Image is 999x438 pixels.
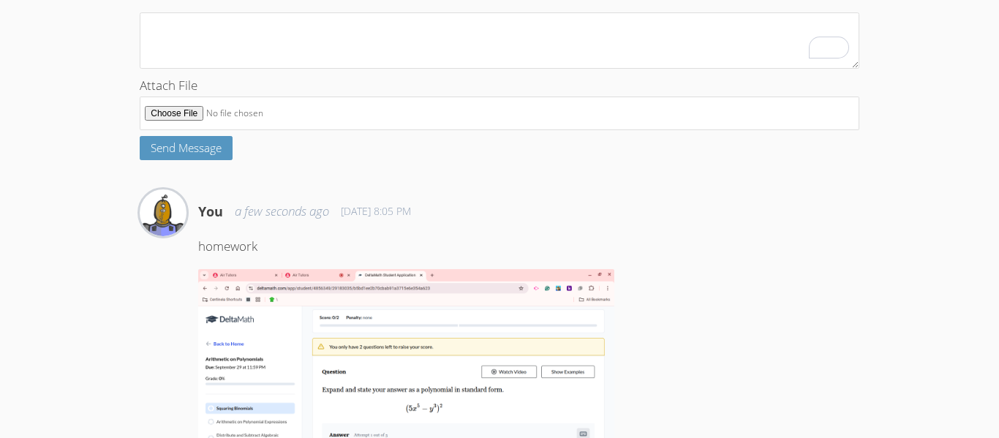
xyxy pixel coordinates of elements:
span: a few seconds ago [235,201,329,222]
textarea: To enrich screen reader interactions, please activate Accessibility in Grammarly extension settings [140,12,859,69]
h4: You [198,201,223,222]
p: homework [198,236,859,257]
img: vanessa palacios [140,189,186,236]
button: Send Message [140,136,233,160]
span: [DATE] 8:05 PM [341,204,411,219]
span: Attach File [140,77,197,94]
input: Attach File [140,97,859,131]
span: Send Message [151,140,222,155]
